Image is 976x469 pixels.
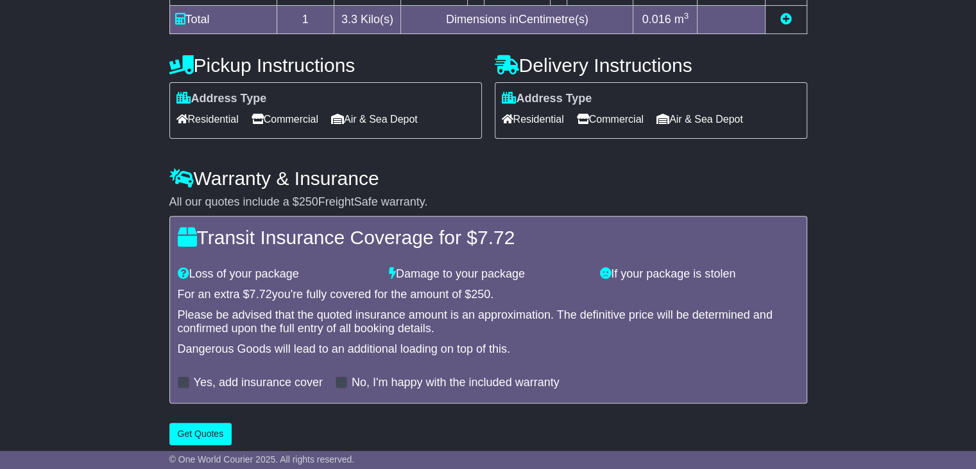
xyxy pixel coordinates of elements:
span: m [674,13,689,26]
td: 1 [277,6,334,34]
h4: Transit Insurance Coverage for $ [178,227,799,248]
div: Loss of your package [171,267,382,281]
div: If your package is stolen [594,267,805,281]
button: Get Quotes [169,423,232,445]
span: 0.016 [642,13,671,26]
td: Dimensions in Centimetre(s) [401,6,633,34]
h4: Pickup Instructions [169,55,482,76]
span: 7.72 [250,288,272,301]
label: No, I'm happy with the included warranty [352,376,560,390]
span: Air & Sea Depot [656,109,743,129]
span: Residential [176,109,239,129]
div: Damage to your package [382,267,594,281]
span: © One World Courier 2025. All rights reserved. [169,454,355,465]
div: Please be advised that the quoted insurance amount is an approximation. The definitive price will... [178,308,799,336]
a: Add new item [780,13,792,26]
span: Air & Sea Depot [331,109,418,129]
span: Commercial [252,109,318,129]
span: 250 [299,195,318,208]
div: Dangerous Goods will lead to an additional loading on top of this. [178,342,799,357]
h4: Delivery Instructions [495,55,807,76]
td: Kilo(s) [334,6,400,34]
label: Yes, add insurance cover [194,376,323,390]
div: For an extra $ you're fully covered for the amount of $ . [178,288,799,302]
label: Address Type [176,92,267,106]
span: 7.72 [477,227,515,248]
div: All our quotes include a $ FreightSafe warranty. [169,195,807,209]
span: Commercial [577,109,644,129]
h4: Warranty & Insurance [169,168,807,189]
sup: 3 [684,11,689,21]
td: Total [169,6,277,34]
span: 250 [471,288,490,301]
label: Address Type [502,92,592,106]
span: 3.3 [341,13,357,26]
span: Residential [502,109,564,129]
